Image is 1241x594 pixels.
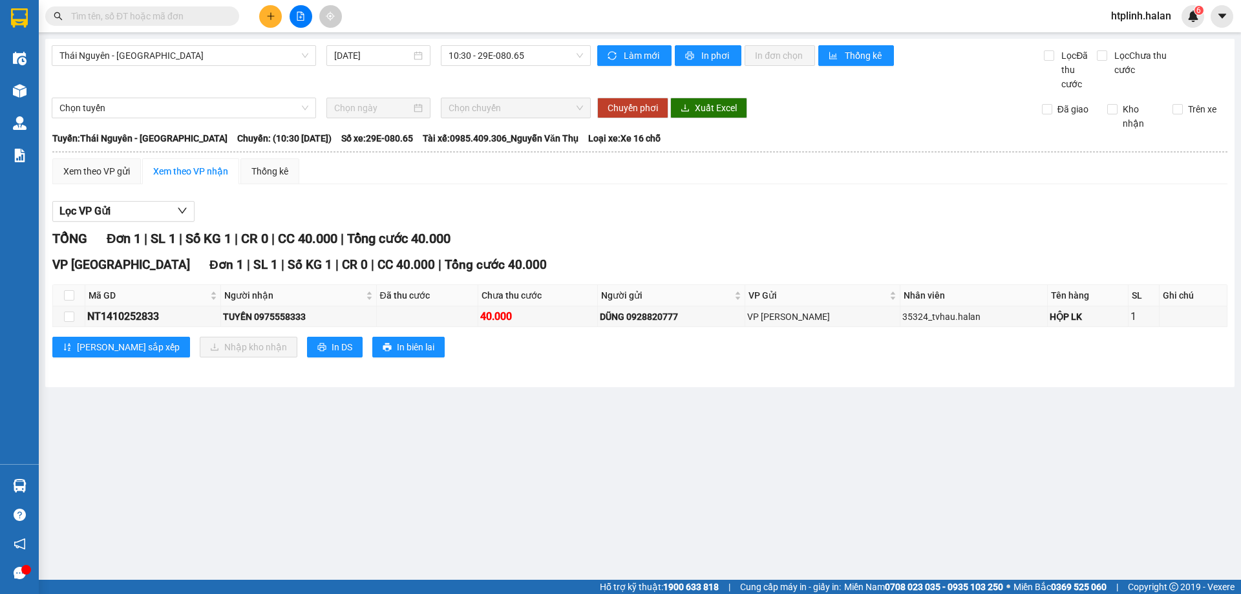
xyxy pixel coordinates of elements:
img: solution-icon [13,149,27,162]
img: logo-vxr [11,8,28,28]
span: Mã GD [89,288,207,302]
span: Thống kê [845,48,884,63]
span: printer [317,343,326,353]
button: plus [259,5,282,28]
button: In đơn chọn [745,45,815,66]
span: [PERSON_NAME] sắp xếp [77,340,180,354]
span: download [681,103,690,114]
span: Miền Nam [844,580,1003,594]
span: | [179,231,182,246]
span: notification [14,538,26,550]
div: 1 [1130,308,1157,324]
th: SL [1129,285,1160,306]
th: Đã thu cước [377,285,478,306]
td: NT1410252833 [85,306,221,327]
button: downloadXuất Excel [670,98,747,118]
span: | [247,257,250,272]
img: icon-new-feature [1187,10,1199,22]
span: Người nhận [224,288,363,302]
th: Chưa thu cước [478,285,598,306]
span: copyright [1169,582,1178,591]
span: VP Gửi [748,288,887,302]
button: Lọc VP Gửi [52,201,195,222]
span: | [281,257,284,272]
img: warehouse-icon [13,52,27,65]
span: Số xe: 29E-080.65 [341,131,413,145]
span: Lọc Đã thu cước [1056,48,1096,91]
span: Loại xe: Xe 16 chỗ [588,131,661,145]
input: Tìm tên, số ĐT hoặc mã đơn [71,9,224,23]
span: In biên lai [397,340,434,354]
span: | [144,231,147,246]
span: CR 0 [342,257,368,272]
span: Làm mới [624,48,661,63]
span: Đơn 1 [209,257,244,272]
span: Chọn tuyến [59,98,308,118]
img: warehouse-icon [13,479,27,493]
span: question-circle [14,509,26,521]
div: 40.000 [480,308,595,324]
span: Tổng cước 40.000 [347,231,451,246]
button: caret-down [1211,5,1233,28]
span: aim [326,12,335,21]
button: printerIn biên lai [372,337,445,357]
input: Chọn ngày [334,101,411,115]
strong: 0708 023 035 - 0935 103 250 [885,582,1003,592]
span: search [54,12,63,21]
span: | [341,231,344,246]
button: downloadNhập kho nhận [200,337,297,357]
span: Miền Bắc [1013,580,1107,594]
span: Số KG 1 [288,257,332,272]
div: NT1410252833 [87,308,218,324]
span: Thái Nguyên - Định Hóa [59,46,308,65]
img: warehouse-icon [13,116,27,130]
strong: 0369 525 060 [1051,582,1107,592]
span: Hỗ trợ kỹ thuật: [600,580,719,594]
span: Đơn 1 [107,231,141,246]
span: Tài xế: 0985.409.306_Nguyễn Văn Thụ [423,131,578,145]
span: | [235,231,238,246]
span: SL 1 [151,231,176,246]
span: | [371,257,374,272]
span: In DS [332,340,352,354]
span: printer [383,343,392,353]
span: file-add [296,12,305,21]
span: sort-ascending [63,343,72,353]
span: | [271,231,275,246]
button: Chuyển phơi [597,98,668,118]
span: Kho nhận [1118,102,1163,131]
div: VP [PERSON_NAME] [747,310,898,324]
span: sync [608,51,619,61]
span: Chọn chuyến [449,98,583,118]
span: message [14,567,26,579]
sup: 6 [1194,6,1204,15]
span: | [438,257,441,272]
span: TỔNG [52,231,87,246]
span: 10:30 - 29E-080.65 [449,46,583,65]
span: Lọc VP Gửi [59,203,111,219]
span: CC 40.000 [377,257,435,272]
span: Chuyến: (10:30 [DATE]) [237,131,332,145]
b: Tuyến: Thái Nguyên - [GEOGRAPHIC_DATA] [52,133,228,143]
td: VP Nguyễn Trãi [745,306,900,327]
span: htplinh.halan [1101,8,1182,24]
span: plus [266,12,275,21]
span: Số KG 1 [186,231,231,246]
button: printerIn phơi [675,45,741,66]
span: Người gửi [601,288,732,302]
span: CR 0 [241,231,268,246]
button: printerIn DS [307,337,363,357]
div: 35324_tvhau.halan [902,310,1045,324]
th: Ghi chú [1160,285,1227,306]
div: Thống kê [251,164,288,178]
div: DŨNG 0928820777 [600,310,743,324]
span: printer [685,51,696,61]
div: Xem theo VP gửi [63,164,130,178]
span: Lọc Chưa thu cước [1109,48,1176,77]
button: file-add [290,5,312,28]
span: Xuất Excel [695,101,737,115]
div: Xem theo VP nhận [153,164,228,178]
span: ⚪️ [1006,584,1010,589]
span: Đã giao [1052,102,1094,116]
span: Tổng cước 40.000 [445,257,547,272]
